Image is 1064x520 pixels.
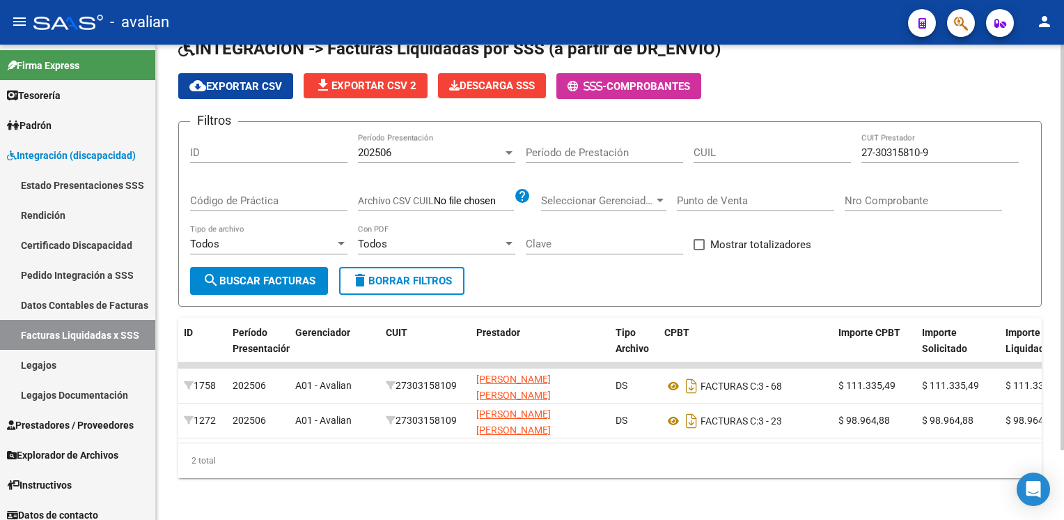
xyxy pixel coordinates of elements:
app-download-masive: Descarga masiva de comprobantes (adjuntos) [438,73,546,99]
span: Tesorería [7,88,61,103]
span: FACTURAS C: [701,415,758,427]
span: Firma Express [7,58,79,73]
span: $ 111.335,49 [922,380,979,391]
span: - avalian [110,7,169,38]
mat-icon: search [203,272,219,289]
span: Seleccionar Gerenciador [541,194,654,207]
i: Descargar documento [682,375,701,397]
span: Importe Solicitado [922,327,967,354]
span: Importe Liquidado [1006,327,1050,354]
span: $ 98.964,88 [1006,415,1057,426]
span: 202506 [358,146,391,159]
span: 202506 [233,415,266,426]
span: Descarga SSS [449,79,535,92]
button: Buscar Facturas [190,267,328,295]
span: Archivo CSV CUIL [358,195,434,206]
mat-icon: cloud_download [189,77,206,94]
span: DS [616,415,627,426]
span: Instructivos [7,477,72,493]
mat-icon: help [514,188,531,204]
h3: Filtros [190,111,238,130]
span: DS [616,380,627,391]
div: 27303158109 [386,378,465,394]
span: Integración (discapacidad) [7,148,136,163]
span: Gerenciador [295,327,350,338]
div: 3 - 23 [664,410,827,432]
span: Prestador [476,327,520,338]
div: 1758 [184,378,221,394]
span: Exportar CSV [189,80,282,93]
datatable-header-cell: Gerenciador [290,318,380,379]
span: A01 - Avalian [295,380,352,391]
datatable-header-cell: Tipo Archivo [610,318,659,379]
span: Mostrar totalizadores [710,236,811,253]
datatable-header-cell: Importe CPBT [833,318,916,379]
div: 1272 [184,413,221,429]
span: CUIT [386,327,407,338]
datatable-header-cell: Período Presentación [227,318,290,379]
mat-icon: person [1036,13,1053,30]
datatable-header-cell: Prestador [471,318,610,379]
span: INTEGRACION -> Facturas Liquidadas por SSS (a partir de DR_ENVIO) [178,39,721,59]
span: Explorador de Archivos [7,448,118,463]
mat-icon: delete [352,272,368,289]
mat-icon: menu [11,13,28,30]
datatable-header-cell: CUIT [380,318,471,379]
span: Período Presentación [233,327,292,354]
span: CPBT [664,327,689,338]
span: [PERSON_NAME] [PERSON_NAME] [476,374,551,401]
button: -Comprobantes [556,73,701,99]
span: Exportar CSV 2 [315,79,416,92]
span: Padrón [7,118,52,133]
span: $ 111.335,49 [838,380,895,391]
button: Exportar CSV [178,73,293,99]
span: - [568,80,607,93]
datatable-header-cell: ID [178,318,227,379]
span: 202506 [233,380,266,391]
span: Buscar Facturas [203,275,315,287]
button: Exportar CSV 2 [304,73,428,98]
i: Descargar documento [682,410,701,432]
span: FACTURAS C: [701,381,758,392]
mat-icon: file_download [315,77,331,93]
span: Borrar Filtros [352,275,452,287]
datatable-header-cell: CPBT [659,318,833,379]
span: A01 - Avalian [295,415,352,426]
div: 3 - 68 [664,375,827,397]
span: Comprobantes [607,80,690,93]
button: Descarga SSS [438,73,546,98]
span: $ 111.335,49 [1006,380,1063,391]
button: Borrar Filtros [339,267,464,295]
span: Todos [358,238,387,250]
div: Open Intercom Messenger [1017,473,1050,506]
span: Tipo Archivo [616,327,649,354]
input: Archivo CSV CUIL [434,195,514,208]
datatable-header-cell: Importe Solicitado [916,318,1000,379]
span: Importe CPBT [838,327,900,338]
div: 27303158109 [386,413,465,429]
span: $ 98.964,88 [922,415,973,426]
span: Prestadores / Proveedores [7,418,134,433]
div: 2 total [178,443,1042,478]
span: $ 98.964,88 [838,415,890,426]
span: [PERSON_NAME] [PERSON_NAME] [476,408,551,436]
span: ID [184,327,193,338]
span: Todos [190,238,219,250]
